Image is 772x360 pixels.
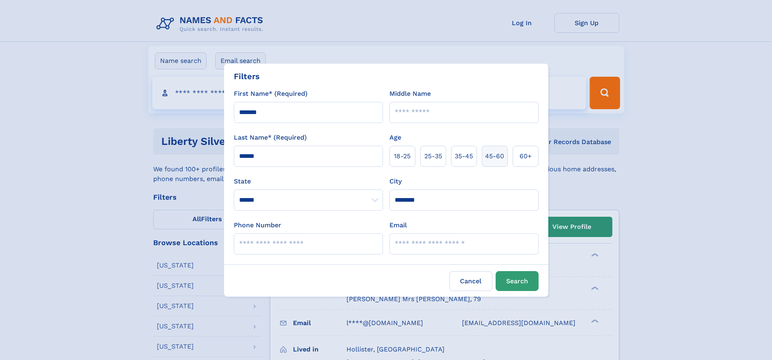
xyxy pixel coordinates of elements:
span: 60+ [520,151,532,161]
span: 25‑35 [424,151,442,161]
div: Filters [234,70,260,82]
label: City [389,177,402,186]
label: First Name* (Required) [234,89,308,99]
label: Age [389,133,401,142]
label: Phone Number [234,220,281,230]
button: Search [496,271,539,291]
label: State [234,177,383,186]
label: Middle Name [389,89,431,99]
span: 18‑25 [394,151,411,161]
label: Cancel [449,271,492,291]
label: Last Name* (Required) [234,133,307,142]
label: Email [389,220,407,230]
span: 45‑60 [485,151,504,161]
span: 35‑45 [455,151,473,161]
